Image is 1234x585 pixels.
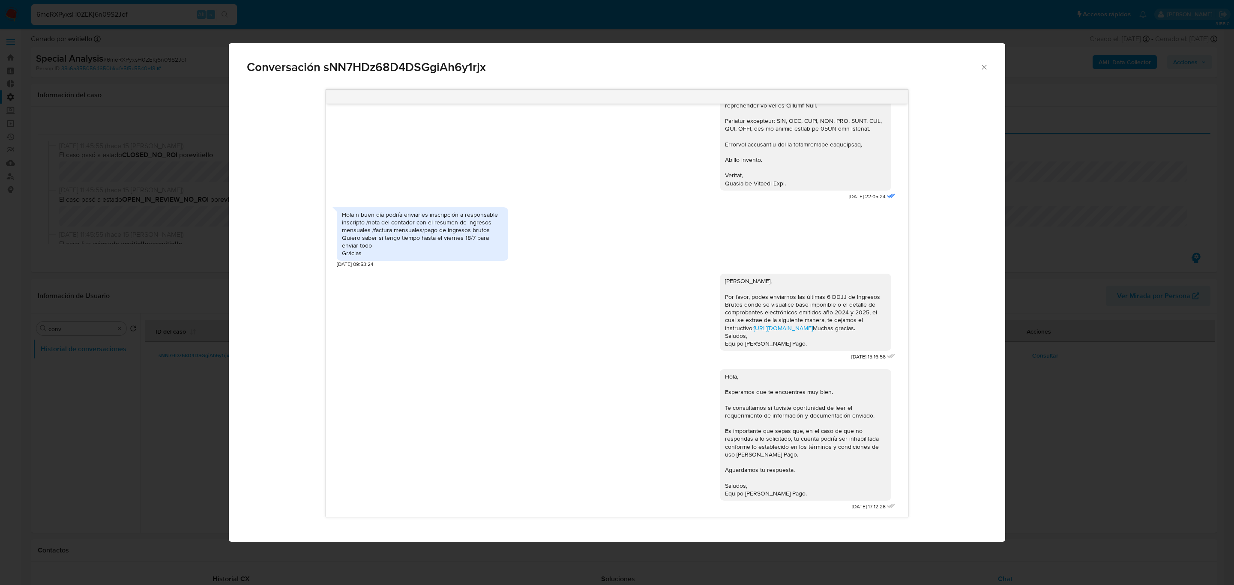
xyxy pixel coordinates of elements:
span: [DATE] 22:05:24 [849,193,886,200]
a: [URL][DOMAIN_NAME] [754,324,813,332]
div: Comunicación [229,43,1005,542]
span: [DATE] 09:53:24 [337,261,374,268]
span: [DATE] 17:12:28 [852,503,886,510]
span: [DATE] 15:16:56 [851,353,886,361]
div: Hola, Esperamos que te encuentres muy bien. Te consultamos si tuviste oportunidad de leer el requ... [725,373,886,497]
div: [PERSON_NAME], Por favor, podes enviarnos las últimas 6 DDJJ de Ingresos Brutos donde se visualic... [725,277,886,347]
button: Cerrar [980,63,988,71]
span: Conversación sNN7HDz68D4DSGgiAh6y1rjx [247,61,980,73]
div: Hola n buen día podría enviarles inscripción a responsable inscripto /nota del contador con el re... [342,211,503,257]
